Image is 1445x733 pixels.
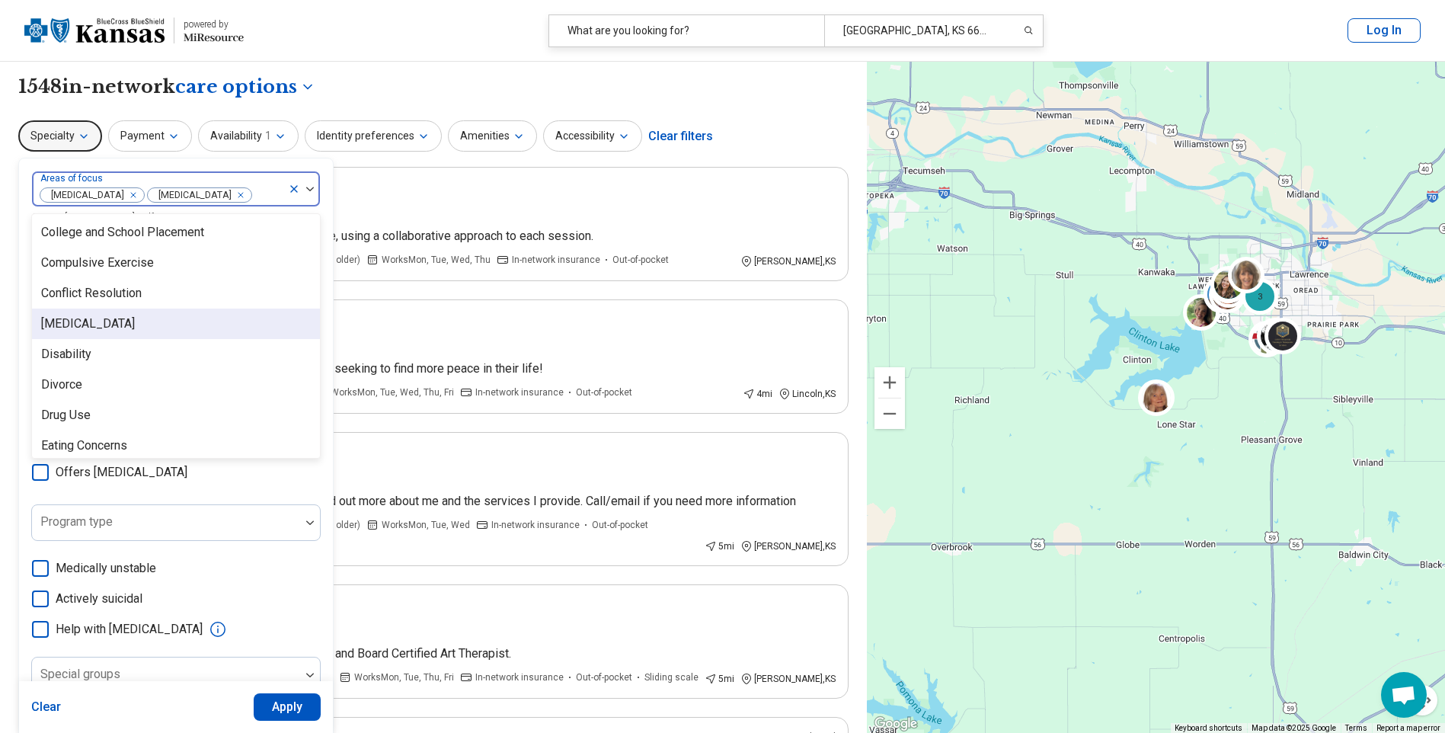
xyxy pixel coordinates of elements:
span: Offers [MEDICAL_DATA] [56,463,187,482]
span: In-network insurance [475,386,564,399]
div: Lincoln , KS [778,387,836,401]
div: powered by [184,18,244,31]
div: 4 mi [743,387,772,401]
div: 5 mi [705,672,734,686]
div: Conflict Resolution [41,284,142,302]
span: Out-of-pocket [612,253,669,267]
button: Payment [108,120,192,152]
button: Availability1 [198,120,299,152]
p: My practice is based on a strength's perspective, using a collaborative approach to each session. [77,227,836,245]
button: Zoom in [874,367,905,398]
button: Clear [31,693,62,721]
button: Accessibility [543,120,642,152]
button: Apply [254,693,321,721]
button: Zoom out [874,399,905,429]
a: Blue Cross Blue Shield Kansaspowered by [24,12,244,49]
span: 1 [265,128,271,144]
span: Works Mon, Tue, Wed, Thu [382,253,491,267]
div: Divorce [41,376,82,394]
span: Works Mon, Tue, Wed [382,518,470,532]
span: Help with [MEDICAL_DATA] [56,620,203,639]
span: [MEDICAL_DATA] [148,188,236,203]
span: [MEDICAL_DATA] [40,188,129,203]
label: Areas of focus [40,173,106,184]
a: Terms (opens in new tab) [1345,724,1367,732]
span: Sliding scale [644,671,699,684]
div: 3 [1242,278,1278,315]
span: Actively suicidal [56,590,142,608]
button: Identity preferences [305,120,442,152]
p: Visit my website ([URL][DOMAIN_NAME]) to find out more about me and the services I provide. Call/... [77,492,836,511]
div: Disability [41,345,91,363]
button: Care options [175,74,315,100]
div: College and School Placement [41,223,204,242]
span: Medically unstable [56,559,156,578]
div: Compulsive Exercise [41,254,154,272]
label: Program type [40,514,113,529]
span: Out-of-pocket [576,671,632,684]
div: [PERSON_NAME] , KS [740,672,836,686]
p: Hello! I work with individuals of all backgrounds seeking to find more peace in their life! [77,360,836,378]
div: Drug Use [41,406,91,424]
div: [PERSON_NAME] , KS [740,539,836,553]
h1: 1548 in-network [18,74,315,100]
span: In-network insurance [475,671,564,684]
div: 5 mi [705,539,734,553]
span: Out-of-pocket [576,386,632,399]
p: I am a Licensed Clinical Professional Counselor and Board Certified Art Therapist. [77,645,836,663]
span: care options [175,74,297,100]
div: [MEDICAL_DATA] [41,315,135,333]
button: Amenities [448,120,537,152]
span: Anxiety, [MEDICAL_DATA], Self-Esteem, etc. [31,212,203,222]
div: Clear filters [648,118,713,155]
span: Works Mon, Tue, Wed, Thu, Fri [331,386,454,399]
div: Open chat [1381,672,1427,718]
span: In-network insurance [491,518,580,532]
span: Out-of-pocket [592,518,648,532]
button: Specialty [18,120,102,152]
img: Blue Cross Blue Shield Kansas [24,12,165,49]
button: Log In [1347,18,1421,43]
span: Map data ©2025 Google [1252,724,1336,732]
div: [GEOGRAPHIC_DATA], KS 66047, [GEOGRAPHIC_DATA] [824,15,1008,46]
a: Report a map error [1376,724,1440,732]
label: Special groups [40,667,120,681]
span: Works Mon, Tue, Thu, Fri [354,671,454,684]
div: What are you looking for? [549,15,825,46]
div: [PERSON_NAME] , KS [740,254,836,268]
span: In-network insurance [512,253,600,267]
div: Eating Concerns [41,437,127,455]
